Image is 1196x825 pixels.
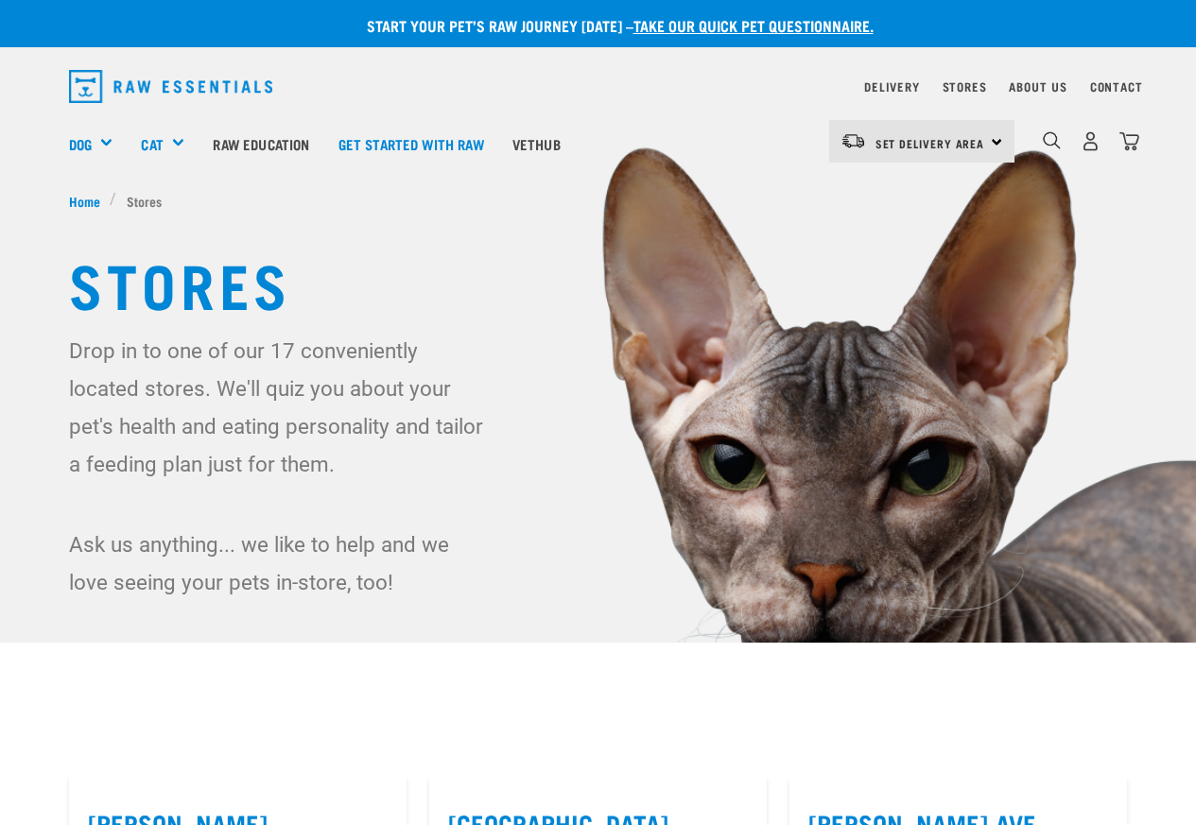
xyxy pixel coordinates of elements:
[141,133,163,155] a: Cat
[1090,83,1143,90] a: Contact
[69,191,1128,211] nav: breadcrumbs
[69,70,273,103] img: Raw Essentials Logo
[1043,131,1061,149] img: home-icon-1@2x.png
[69,191,100,211] span: Home
[1119,131,1139,151] img: home-icon@2x.png
[633,21,874,29] a: take our quick pet questionnaire.
[199,106,323,181] a: Raw Education
[54,62,1143,111] nav: dropdown navigation
[864,83,919,90] a: Delivery
[1081,131,1101,151] img: user.png
[324,106,498,181] a: Get started with Raw
[943,83,987,90] a: Stores
[841,132,866,149] img: van-moving.png
[875,140,985,146] span: Set Delivery Area
[498,106,575,181] a: Vethub
[69,525,493,601] p: Ask us anything... we like to help and we love seeing your pets in-store, too!
[69,249,1128,317] h1: Stores
[69,332,493,483] p: Drop in to one of our 17 conveniently located stores. We'll quiz you about your pet's health and ...
[69,133,92,155] a: Dog
[1009,83,1066,90] a: About Us
[69,191,111,211] a: Home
